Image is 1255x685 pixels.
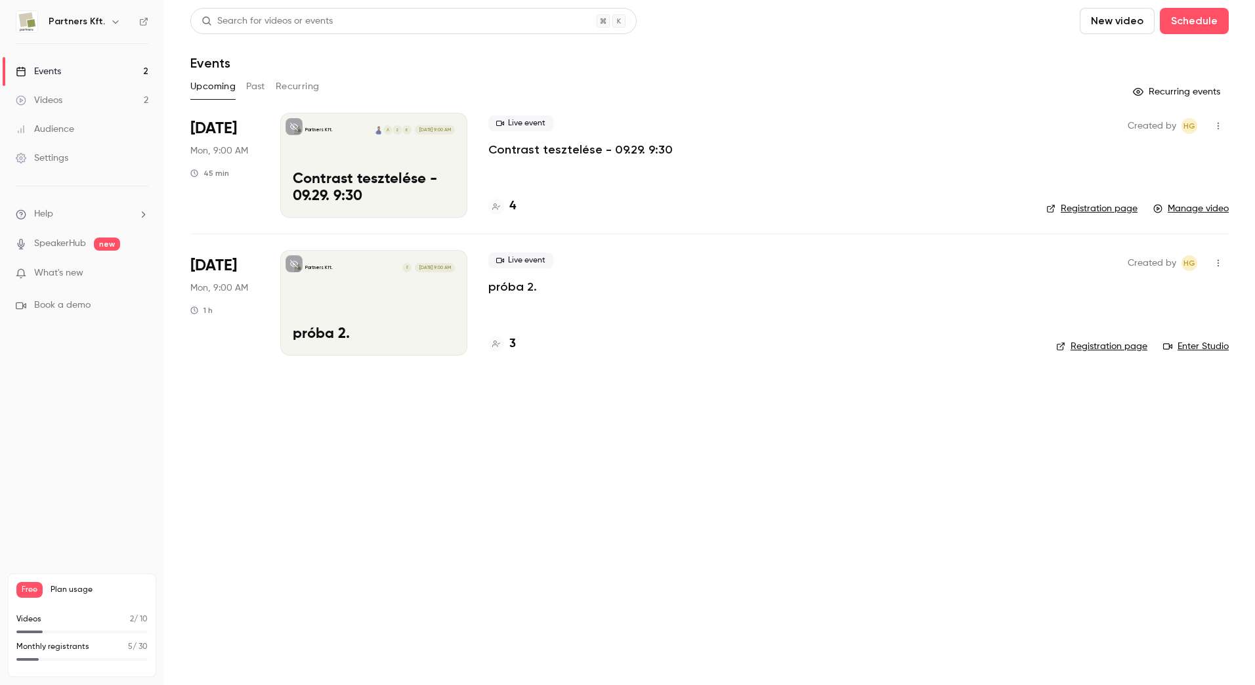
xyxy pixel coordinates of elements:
[34,207,53,221] span: Help
[1160,8,1229,34] button: Schedule
[190,144,248,157] span: Mon, 9:00 AM
[128,643,133,651] span: 5
[16,582,43,598] span: Free
[190,76,236,97] button: Upcoming
[202,14,333,28] div: Search for videos or events
[16,65,61,78] div: Events
[1181,118,1197,134] span: Hajnal Gönczi
[488,115,553,131] span: Live event
[190,255,237,276] span: [DATE]
[190,168,229,178] div: 45 min
[1080,8,1155,34] button: New video
[1128,118,1176,134] span: Created by
[34,237,86,251] a: SpeakerHub
[402,262,412,273] div: Z
[488,197,516,215] a: 4
[130,613,148,625] p: / 10
[1046,202,1138,215] a: Registration page
[190,250,259,355] div: Sep 29 Mon, 9:00 AM (Europe/Budapest)
[1181,255,1197,271] span: Hajnal Gönczi
[1163,340,1229,353] a: Enter Studio
[1153,202,1229,215] a: Manage video
[16,613,41,625] p: Videos
[402,125,412,135] div: E
[293,171,455,205] p: Contrast tesztelése - 09.29. 9:30
[16,641,89,653] p: Monthly registrants
[509,335,516,353] h4: 3
[415,125,454,135] span: [DATE] 9:00 AM
[374,125,383,135] img: András Sperling
[1183,255,1195,271] span: HG
[16,152,68,165] div: Settings
[16,123,74,136] div: Audience
[276,76,320,97] button: Recurring
[16,207,148,221] li: help-dropdown-opener
[415,263,454,272] span: [DATE] 9:00 AM
[94,238,120,251] span: new
[190,281,248,295] span: Mon, 9:00 AM
[130,615,134,623] span: 2
[190,55,230,71] h1: Events
[392,125,402,135] div: Z
[16,94,62,107] div: Videos
[305,127,333,133] p: Partners Kft.
[34,299,91,312] span: Book a demo
[190,113,259,218] div: Sep 29 Mon, 9:00 AM (Europe/Budapest)
[293,326,455,343] p: próba 2.
[488,142,673,157] a: Contrast tesztelése - 09.29. 9:30
[16,11,37,32] img: Partners Kft.
[190,305,213,316] div: 1 h
[128,641,148,653] p: / 30
[1128,255,1176,271] span: Created by
[280,250,467,355] a: próba 2.Partners Kft.Z[DATE] 9:00 AMpróba 2.
[383,125,393,135] div: Á
[488,253,553,268] span: Live event
[1127,81,1229,102] button: Recurring events
[49,15,105,28] h6: Partners Kft.
[51,585,148,595] span: Plan usage
[1056,340,1147,353] a: Registration page
[488,279,537,295] a: próba 2.
[190,118,237,139] span: [DATE]
[1183,118,1195,134] span: HG
[246,76,265,97] button: Past
[488,335,516,353] a: 3
[34,266,83,280] span: What's new
[305,264,333,271] p: Partners Kft.
[133,268,148,280] iframe: Noticeable Trigger
[509,197,516,215] h4: 4
[280,113,467,218] a: Contrast tesztelése - 09.29. 9:30Partners Kft.EZÁAndrás Sperling[DATE] 9:00 AMContrast tesztelése...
